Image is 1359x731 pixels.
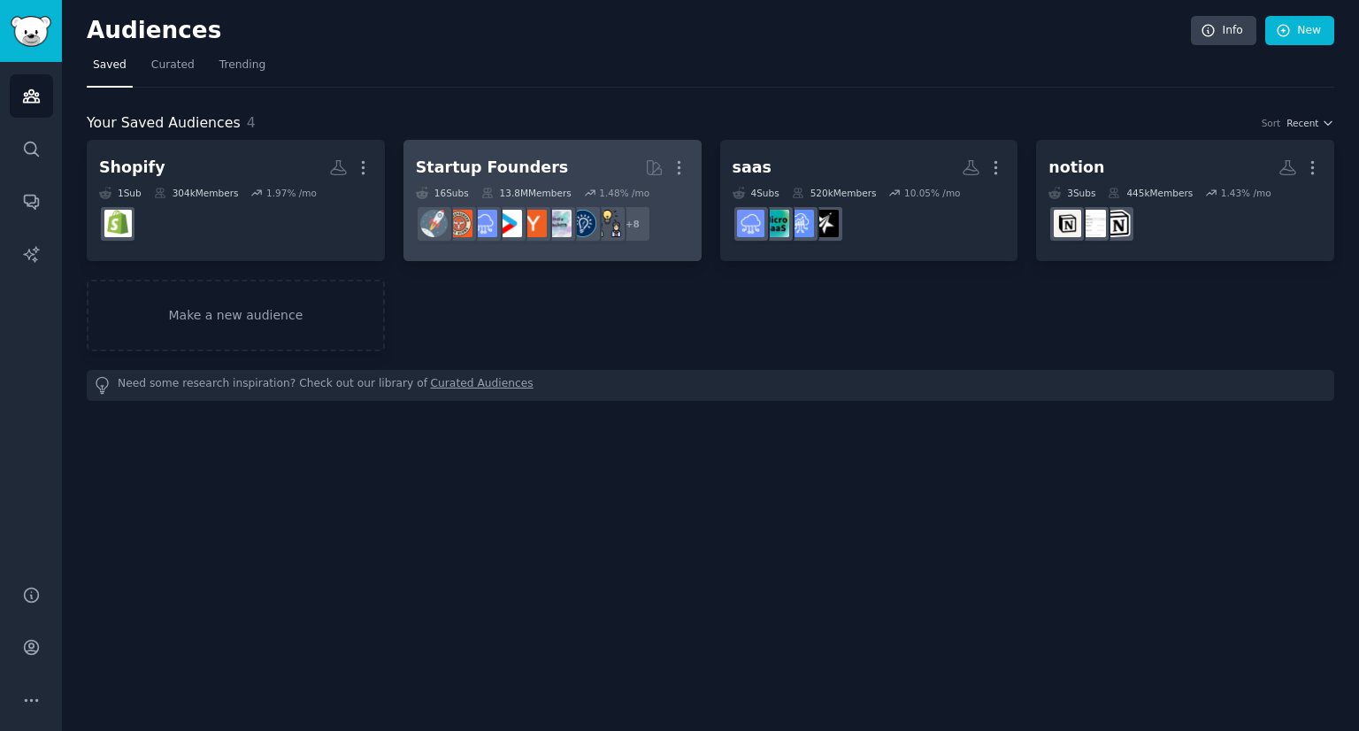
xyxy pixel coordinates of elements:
div: Shopify [99,157,165,179]
div: Need some research inspiration? Check out our library of [87,370,1334,401]
img: startups [420,210,448,237]
div: 13.8M Members [481,187,572,199]
a: Info [1191,16,1256,46]
img: startup [495,210,522,237]
div: 3 Sub s [1048,187,1095,199]
a: Curated [145,51,201,88]
img: microsaas [762,210,789,237]
div: 445k Members [1108,187,1193,199]
a: Startup Founders16Subs13.8MMembers1.48% /mo+8growmybusinessEntrepreneurshipindiehackersycombinato... [403,140,702,261]
div: 1.97 % /mo [266,187,317,199]
span: Curated [151,58,195,73]
div: 520k Members [792,187,877,199]
span: Saved [93,58,127,73]
div: saas [733,157,772,179]
span: Your Saved Audiences [87,112,241,135]
div: 304k Members [154,187,239,199]
div: 1.43 % /mo [1221,187,1271,199]
a: Curated Audiences [431,376,534,395]
div: 1.48 % /mo [599,187,649,199]
img: Notion [1054,210,1081,237]
div: 4 Sub s [733,187,779,199]
img: SaaS [470,210,497,237]
img: Entrepreneurship [569,210,596,237]
button: Recent [1286,117,1334,129]
div: notion [1048,157,1104,179]
a: New [1265,16,1334,46]
img: shopify [104,210,132,237]
a: saas4Subs520kMembers10.05% /moSaaSMarketingSaaSSalesmicrosaasSaaS [720,140,1018,261]
span: Trending [219,58,265,73]
div: + 8 [614,205,651,242]
span: 4 [247,114,256,131]
img: growmybusiness [594,210,621,237]
div: 1 Sub [99,187,142,199]
img: SaaSSales [787,210,814,237]
h2: Audiences [87,17,1191,45]
div: 10.05 % /mo [904,187,961,199]
img: ycombinator [519,210,547,237]
img: EntrepreneurRideAlong [445,210,472,237]
a: Trending [213,51,272,88]
img: Notiontemplates [1079,210,1106,237]
img: indiehackers [544,210,572,237]
a: Saved [87,51,133,88]
div: Startup Founders [416,157,568,179]
a: Shopify1Sub304kMembers1.97% /moshopify [87,140,385,261]
a: notion3Subs445kMembers1.43% /monotioncreationsNotiontemplatesNotion [1036,140,1334,261]
img: GummySearch logo [11,16,51,47]
div: 16 Sub s [416,187,469,199]
img: notioncreations [1103,210,1131,237]
span: Recent [1286,117,1318,129]
div: Sort [1262,117,1281,129]
a: Make a new audience [87,280,385,351]
img: SaaSMarketing [811,210,839,237]
img: SaaS [737,210,764,237]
